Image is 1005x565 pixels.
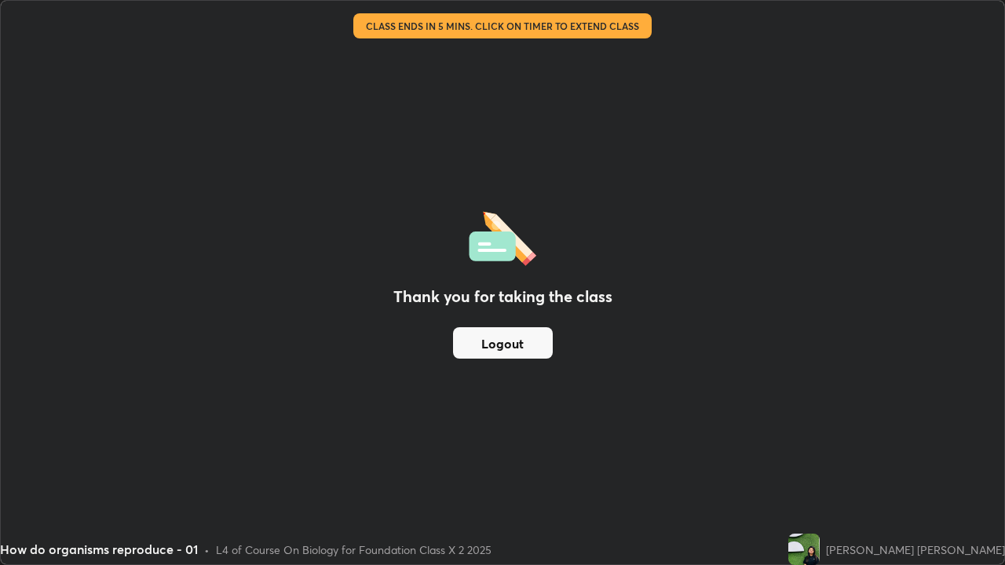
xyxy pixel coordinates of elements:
[788,534,820,565] img: e522abdfb3ba4a9ba16d91eb6ff8438d.jpg
[826,541,1005,558] div: [PERSON_NAME] [PERSON_NAME]
[204,541,210,558] div: •
[216,541,492,558] div: L4 of Course On Biology for Foundation Class X 2 2025
[453,327,553,359] button: Logout
[469,206,536,266] img: offlineFeedback.1438e8b3.svg
[393,285,612,308] h2: Thank you for taking the class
